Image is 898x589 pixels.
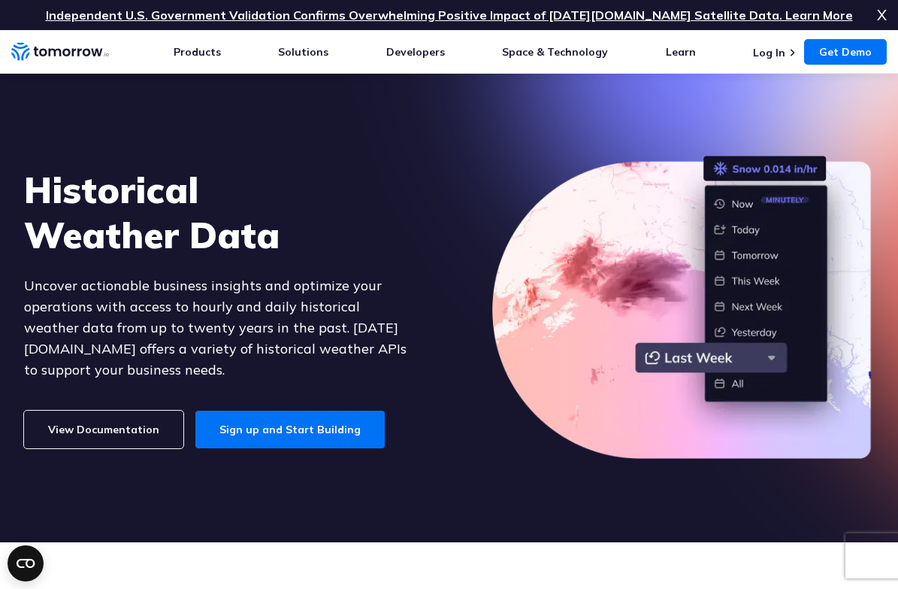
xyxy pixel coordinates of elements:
a: Independent U.S. Government Validation Confirms Overwhelming Positive Impact of [DATE][DOMAIN_NAM... [46,8,853,23]
a: Products [174,45,221,59]
a: Log In [753,46,785,59]
button: Open CMP widget [8,545,44,581]
a: Solutions [278,45,328,59]
a: Developers [386,45,445,59]
a: Sign up and Start Building [195,411,385,448]
a: View Documentation [24,411,183,448]
img: historical-weather-data.png.webp [492,156,874,458]
p: Uncover actionable business insights and optimize your operations with access to hourly and daily... [24,275,417,381]
a: Learn [666,45,696,59]
a: Space & Technology [502,45,608,59]
a: Home link [11,41,109,63]
h1: Historical Weather Data [24,167,417,257]
a: Get Demo [804,39,887,65]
